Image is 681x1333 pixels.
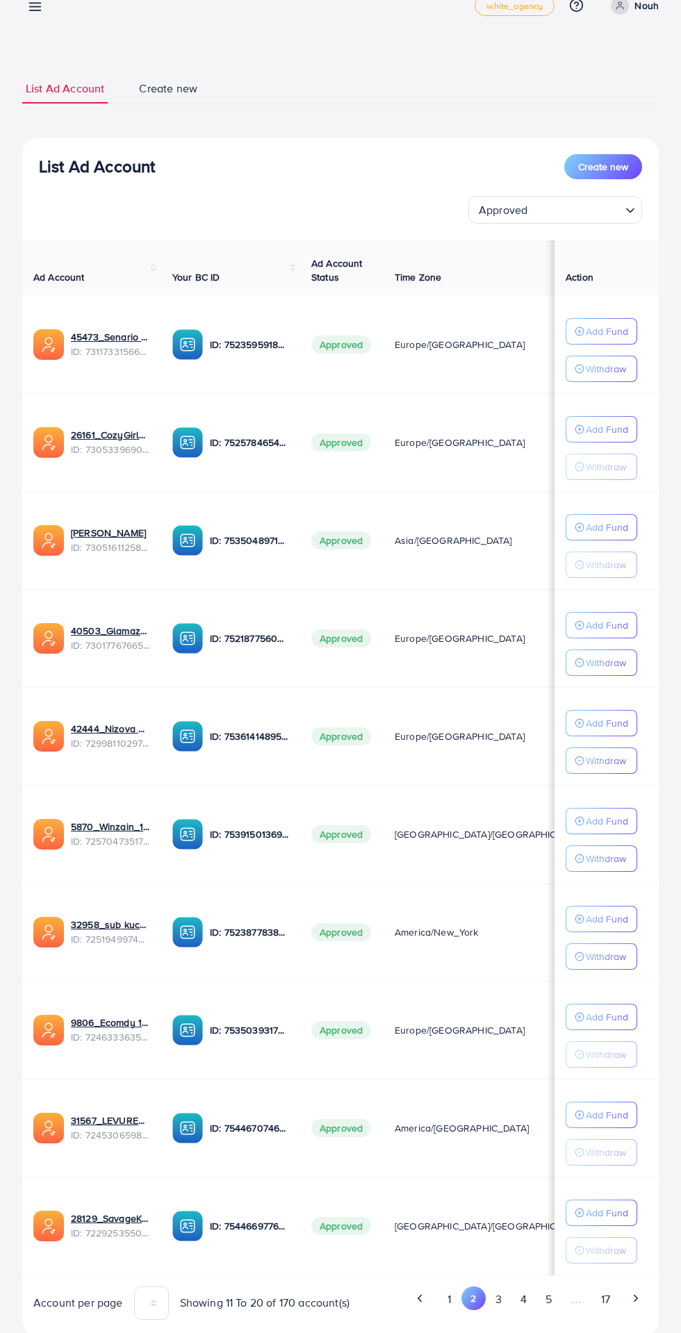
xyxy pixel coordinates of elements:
[476,200,530,220] span: Approved
[33,427,64,458] img: ic-ads-acc.e4c84228.svg
[139,81,197,97] span: Create new
[71,1226,150,1240] span: ID: 7229253550679801858
[311,727,371,745] span: Approved
[395,1121,529,1135] span: America/[GEOGRAPHIC_DATA]
[586,1046,626,1063] p: Withdraw
[395,631,525,645] span: Europe/[GEOGRAPHIC_DATA]
[566,1139,637,1166] button: Withdraw
[395,533,512,547] span: Asia/[GEOGRAPHIC_DATA]
[566,747,637,774] button: Withdraw
[395,270,441,284] span: Time Zone
[172,525,203,556] img: ic-ba-acc.ded83a64.svg
[586,948,626,965] p: Withdraw
[591,1286,619,1312] button: Go to page 17
[210,924,289,941] p: ID: 7523877838957576209
[71,442,150,456] span: ID: 7305339690369024002
[71,330,150,358] div: <span class='underline'>45473_Senario ad account_1702395564412</span></br>7311733156607033345
[71,526,150,554] div: <span class='underline'>najah hamad</span></br>7305161125807652866
[586,1204,628,1221] p: Add Fund
[395,436,525,449] span: Europe/[GEOGRAPHIC_DATA]
[172,1015,203,1045] img: ic-ba-acc.ded83a64.svg
[586,1009,628,1025] p: Add Fund
[33,1015,64,1045] img: ic-ads-acc.e4c84228.svg
[33,1211,64,1241] img: ic-ads-acc.e4c84228.svg
[536,1286,561,1312] button: Go to page 5
[33,270,85,284] span: Ad Account
[172,270,220,284] span: Your BC ID
[486,1,543,10] span: white_agency
[172,819,203,850] img: ic-ba-acc.ded83a64.svg
[311,433,371,452] span: Approved
[33,1295,123,1311] span: Account per page
[566,612,637,638] button: Add Fund
[71,1016,150,1029] a: 9806_Ecomdy 19/6_1687168548503
[586,421,628,438] p: Add Fund
[566,416,637,442] button: Add Fund
[461,1286,486,1310] button: Go to page 2
[566,1004,637,1030] button: Add Fund
[586,519,628,536] p: Add Fund
[210,434,289,451] p: ID: 7525784654574764049
[71,932,150,946] span: ID: 7251949974219489281
[564,154,642,179] button: Create new
[468,196,642,224] div: Search for option
[395,1219,588,1233] span: [GEOGRAPHIC_DATA]/[GEOGRAPHIC_DATA]
[33,917,64,947] img: ic-ads-acc.e4c84228.svg
[395,1023,525,1037] span: Europe/[GEOGRAPHIC_DATA]
[566,906,637,932] button: Add Fund
[172,1211,203,1241] img: ic-ba-acc.ded83a64.svg
[395,925,479,939] span: America/New_York
[71,526,150,540] a: [PERSON_NAME]
[71,624,150,652] div: <span class='underline'>40503_Glamaza 2023 Q4_1700077399796</span></br>7301776766559879169
[71,1113,150,1127] a: 31567_LEVURETT_1686929408341
[71,736,150,750] span: ID: 7299811029742256129
[71,722,150,736] a: 42444_Nizova ad account_1699619723340
[71,820,150,834] a: 5870_Winzain_1689663023963
[311,923,371,941] span: Approved
[566,943,637,970] button: Withdraw
[210,630,289,647] p: ID: 7521877560431575041
[33,721,64,752] img: ic-ads-acc.e4c84228.svg
[622,1270,671,1323] iframe: Chat
[586,1107,628,1123] p: Add Fund
[532,197,620,220] input: Search for option
[311,629,371,647] span: Approved
[586,1242,626,1259] p: Withdraw
[210,728,289,745] p: ID: 7536141489513332753
[311,531,371,549] span: Approved
[586,850,626,867] p: Withdraw
[172,917,203,947] img: ic-ba-acc.ded83a64.svg
[210,1022,289,1038] p: ID: 7535039317367029776
[180,1295,350,1311] span: Showing 11 To 20 of 170 account(s)
[71,1113,150,1142] div: <span class='underline'>31567_LEVURETT_1686929408341</span></br>7245306598044893186
[566,1237,637,1264] button: Withdraw
[210,532,289,549] p: ID: 7535048971933253639
[311,1217,371,1235] span: Approved
[311,336,371,354] span: Approved
[33,623,64,654] img: ic-ads-acc.e4c84228.svg
[71,1211,150,1225] a: 28129_SavageKaert_1683191758544
[586,813,628,829] p: Add Fund
[586,556,626,573] p: Withdraw
[566,1102,637,1128] button: Add Fund
[586,323,628,340] p: Add Fund
[511,1286,536,1312] button: Go to page 4
[71,722,150,750] div: <span class='underline'>42444_Nizova ad account_1699619723340</span></br>7299811029742256129
[566,454,637,480] button: Withdraw
[586,654,626,671] p: Withdraw
[566,318,637,345] button: Add Fund
[566,1041,637,1068] button: Withdraw
[566,808,637,834] button: Add Fund
[172,623,203,654] img: ic-ba-acc.ded83a64.svg
[586,715,628,731] p: Add Fund
[210,1120,289,1136] p: ID: 7544670746740654088
[586,911,628,927] p: Add Fund
[26,81,104,97] span: List Ad Account
[210,826,289,843] p: ID: 7539150136996806657
[586,458,626,475] p: Withdraw
[586,361,626,377] p: Withdraw
[566,514,637,540] button: Add Fund
[311,1021,371,1039] span: Approved
[566,710,637,736] button: Add Fund
[71,428,150,442] a: 26161_CozyGirl_1700906964458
